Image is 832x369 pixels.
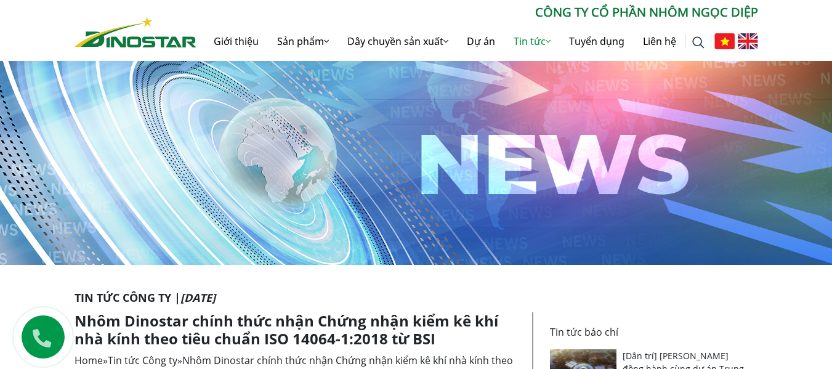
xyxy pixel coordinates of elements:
[108,354,177,367] a: Tin tức Công ty
[268,22,338,61] a: Sản phẩm
[180,290,216,305] i: [DATE]
[560,22,634,61] a: Tuyển dụng
[692,36,705,49] img: search
[75,17,196,47] img: Nhôm Dinostar
[458,22,504,61] a: Dự án
[504,22,560,61] a: Tin tức
[75,354,103,367] a: Home
[204,22,268,61] a: Giới thiệu
[738,33,758,49] img: English
[196,3,758,22] p: CÔNG TY CỔ PHẦN NHÔM NGỌC DIỆP
[634,22,685,61] a: Liên hệ
[714,33,735,49] img: Tiếng Việt
[550,325,751,339] p: Tin tức báo chí
[75,290,758,306] p: Tin tức Công ty |
[75,312,523,348] h1: Nhôm Dinostar chính thức nhận Chứng nhận kiểm kê khí nhà kính theo tiêu chuẩn ISO 14064-1:2018 từ...
[338,22,458,61] a: Dây chuyền sản xuất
